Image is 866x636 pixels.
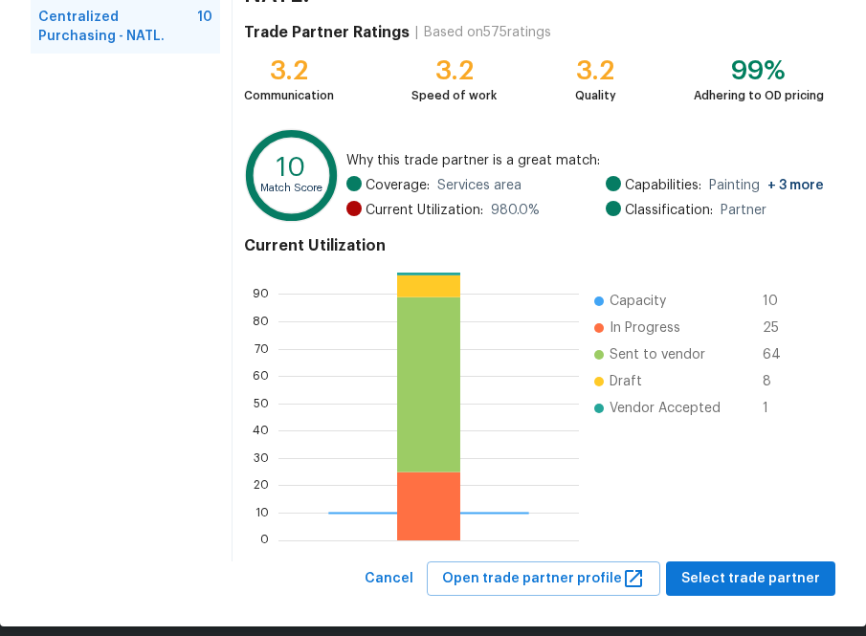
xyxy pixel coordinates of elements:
div: 3.2 [411,61,497,80]
span: Capabilities: [625,176,701,195]
text: 60 [253,370,269,382]
text: 50 [254,398,269,409]
div: Quality [575,86,616,105]
h4: Trade Partner Ratings [244,23,410,42]
span: In Progress [610,318,680,338]
text: 10 [255,507,269,518]
span: Sent to vendor [610,345,705,364]
span: Cancel [365,567,413,591]
button: Select trade partner [666,561,835,597]
text: 0 [260,534,269,545]
text: 40 [253,425,269,436]
div: Speed of work [411,86,497,105]
text: 30 [254,452,269,464]
span: Current Utilization: [366,201,483,220]
span: Vendor Accepted [610,399,721,418]
div: 3.2 [244,61,334,80]
span: Capacity [610,292,666,311]
span: Draft [610,372,642,391]
button: Cancel [357,561,421,597]
span: 980.0 % [491,201,540,220]
span: Classification: [625,201,713,220]
span: Coverage: [366,176,430,195]
text: 70 [255,342,269,354]
div: 3.2 [575,61,616,80]
span: Painting [709,176,824,195]
span: Open trade partner profile [442,567,645,591]
text: 90 [253,288,269,299]
span: Partner [721,201,766,220]
text: 80 [253,316,269,327]
span: 64 [763,345,793,364]
span: 10 [197,8,212,46]
span: Services area [437,176,522,195]
span: + 3 more [767,179,824,192]
span: 10 [763,292,793,311]
span: Centralized Purchasing - NATL. [38,8,197,46]
div: Communication [244,86,334,105]
div: Adhering to OD pricing [694,86,824,105]
span: 1 [763,399,793,418]
div: Based on 575 ratings [424,23,551,42]
span: Select trade partner [681,567,820,591]
div: 99% [694,61,824,80]
text: 20 [254,479,269,491]
span: 25 [763,318,793,338]
button: Open trade partner profile [427,561,660,597]
span: Why this trade partner is a great match: [346,151,824,170]
div: | [410,23,424,42]
text: Match Score [260,183,322,193]
span: 8 [763,372,793,391]
h4: Current Utilization [244,236,824,255]
text: 10 [278,154,306,180]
